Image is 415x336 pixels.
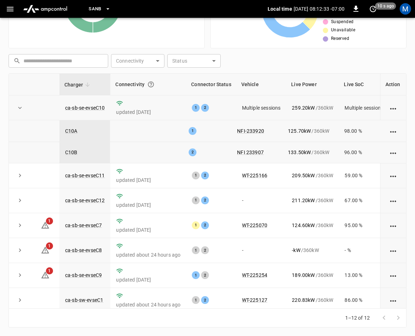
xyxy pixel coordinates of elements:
[192,196,200,204] div: 1
[65,173,105,178] a: ca-sb-se-evseC11
[116,251,180,258] p: updated about 24 hours ago
[292,172,333,179] div: / 360 kW
[116,301,180,308] p: updated about 24 hours ago
[292,104,333,111] div: / 360 kW
[242,297,267,303] a: WT-225127
[236,238,287,263] td: -
[331,19,354,26] span: Suspended
[389,127,398,135] div: action cell options
[389,104,398,111] div: action cell options
[338,142,389,163] td: 96.00 %
[192,221,200,229] div: 1
[294,5,345,12] p: [DATE] 08:12:33 -07:00
[292,222,315,229] p: 124.60 kW
[41,222,49,228] a: 1
[192,104,200,112] div: 1
[292,172,315,179] p: 209.50 kW
[46,242,53,250] span: 1
[15,245,25,256] button: expand row
[292,272,333,279] div: / 360 kW
[292,272,315,279] p: 189.00 kW
[116,177,180,184] p: updated [DATE]
[65,247,102,253] a: ca-sb-se-evseC8
[236,74,287,95] th: Vehicle
[389,272,398,279] div: action cell options
[115,78,181,91] div: Connectivity
[46,217,53,225] span: 1
[339,74,389,95] th: Live SoC
[65,105,105,111] a: ca-sb-se-evseC10
[331,35,349,42] span: Reserved
[192,172,200,179] div: 1
[15,220,25,231] button: expand row
[286,74,339,95] th: Live Power
[116,226,180,233] p: updated [DATE]
[41,247,49,253] a: 1
[339,163,389,188] td: 59.00 %
[242,222,267,228] a: WT-225070
[339,238,389,263] td: - %
[339,288,389,313] td: 86.00 %
[292,197,315,204] p: 211.20 kW
[15,170,25,181] button: expand row
[65,128,78,134] a: C10A
[145,78,157,91] button: Connection between the charger and our software.
[65,297,103,303] a: ca-sb-sw-evseC1
[189,148,196,156] div: 2
[288,127,311,135] p: 125.70 kW
[64,80,92,89] span: Charger
[338,120,389,142] td: 98.00 %
[116,201,180,209] p: updated [DATE]
[201,196,209,204] div: 2
[41,272,49,278] a: 1
[292,104,315,111] p: 259.20 kW
[192,271,200,279] div: 1
[242,173,267,178] a: WT-225166
[389,149,398,156] div: action cell options
[389,222,398,229] div: action cell options
[186,74,236,95] th: Connector Status
[192,246,200,254] div: 1
[86,2,114,16] button: SanB
[236,188,287,213] td: -
[201,296,209,304] div: 2
[15,295,25,305] button: expand row
[331,27,355,34] span: Unavailable
[268,5,292,12] p: Local time
[192,296,200,304] div: 1
[389,197,398,204] div: action cell options
[288,149,311,156] p: 133.50 kW
[367,3,379,15] button: set refresh interval
[15,103,25,113] button: expand row
[116,109,180,116] p: updated [DATE]
[65,198,105,203] a: ca-sb-se-evseC12
[189,127,196,135] div: 1
[339,95,389,120] td: Multiple sessions
[292,197,333,204] div: / 360 kW
[15,270,25,280] button: expand row
[242,272,267,278] a: WT-225254
[201,271,209,279] div: 2
[201,246,209,254] div: 2
[288,127,333,135] div: / 360 kW
[375,2,396,10] span: 10 s ago
[339,188,389,213] td: 67.00 %
[201,104,209,112] div: 2
[65,222,102,228] a: ca-sb-se-evseC7
[288,149,333,156] div: / 360 kW
[339,263,389,288] td: 13.00 %
[292,247,333,254] div: / 360 kW
[400,3,411,15] div: profile-icon
[237,128,264,134] a: NFI-233920
[236,95,287,120] td: Multiple sessions
[116,276,180,283] p: updated [DATE]
[237,149,264,155] a: NFI 233907
[201,221,209,229] div: 2
[339,213,389,238] td: 95.00 %
[89,5,101,13] span: SanB
[46,267,53,274] span: 1
[65,272,102,278] a: ca-sb-se-evseC9
[292,296,333,304] div: / 360 kW
[389,247,398,254] div: action cell options
[292,247,300,254] p: - kW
